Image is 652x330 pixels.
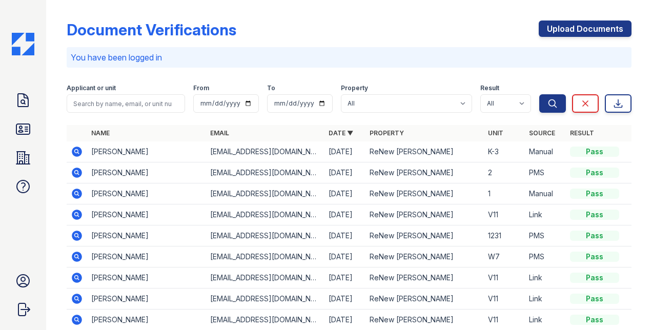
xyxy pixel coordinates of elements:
a: Name [91,129,110,137]
a: Date ▼ [329,129,353,137]
td: [PERSON_NAME] [87,183,206,204]
td: V11 [484,204,525,225]
div: Pass [570,189,619,199]
td: [PERSON_NAME] [87,204,206,225]
td: ReNew [PERSON_NAME] [365,225,484,246]
td: [DATE] [324,225,365,246]
div: Pass [570,294,619,304]
label: Property [341,84,368,92]
input: Search by name, email, or unit number [67,94,185,113]
td: 1 [484,183,525,204]
td: [EMAIL_ADDRESS][DOMAIN_NAME] [206,162,324,183]
td: K-3 [484,141,525,162]
div: Pass [570,168,619,178]
td: [DATE] [324,288,365,310]
div: Pass [570,147,619,157]
a: Unit [488,129,503,137]
td: [PERSON_NAME] [87,288,206,310]
td: W7 [484,246,525,267]
td: [PERSON_NAME] [87,141,206,162]
td: [EMAIL_ADDRESS][DOMAIN_NAME] [206,288,324,310]
label: From [193,84,209,92]
td: [EMAIL_ADDRESS][DOMAIN_NAME] [206,267,324,288]
td: [DATE] [324,204,365,225]
div: Document Verifications [67,20,236,39]
td: ReNew [PERSON_NAME] [365,246,484,267]
a: Source [529,129,555,137]
td: [PERSON_NAME] [87,246,206,267]
label: To [267,84,275,92]
div: Pass [570,231,619,241]
td: [PERSON_NAME] [87,225,206,246]
td: ReNew [PERSON_NAME] [365,204,484,225]
td: [EMAIL_ADDRESS][DOMAIN_NAME] [206,183,324,204]
td: Link [525,204,566,225]
label: Applicant or unit [67,84,116,92]
a: Email [210,129,229,137]
div: Pass [570,273,619,283]
a: Upload Documents [539,20,631,37]
td: Link [525,288,566,310]
td: [DATE] [324,141,365,162]
td: [DATE] [324,183,365,204]
div: Pass [570,252,619,262]
td: PMS [525,225,566,246]
td: ReNew [PERSON_NAME] [365,288,484,310]
p: You have been logged in [71,51,627,64]
label: Result [480,84,499,92]
td: ReNew [PERSON_NAME] [365,162,484,183]
td: [EMAIL_ADDRESS][DOMAIN_NAME] [206,246,324,267]
div: Pass [570,315,619,325]
div: Pass [570,210,619,220]
td: PMS [525,246,566,267]
td: [PERSON_NAME] [87,267,206,288]
td: Link [525,267,566,288]
td: V11 [484,267,525,288]
td: PMS [525,162,566,183]
td: [EMAIL_ADDRESS][DOMAIN_NAME] [206,225,324,246]
a: Result [570,129,594,137]
td: ReNew [PERSON_NAME] [365,141,484,162]
a: Property [370,129,404,137]
td: Manual [525,141,566,162]
td: 2 [484,162,525,183]
td: [DATE] [324,267,365,288]
td: Manual [525,183,566,204]
td: [EMAIL_ADDRESS][DOMAIN_NAME] [206,141,324,162]
img: CE_Icon_Blue-c292c112584629df590d857e76928e9f676e5b41ef8f769ba2f05ee15b207248.png [12,33,34,55]
td: ReNew [PERSON_NAME] [365,183,484,204]
td: [DATE] [324,246,365,267]
td: [EMAIL_ADDRESS][DOMAIN_NAME] [206,204,324,225]
td: V11 [484,288,525,310]
td: ReNew [PERSON_NAME] [365,267,484,288]
td: [PERSON_NAME] [87,162,206,183]
td: 1231 [484,225,525,246]
td: [DATE] [324,162,365,183]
